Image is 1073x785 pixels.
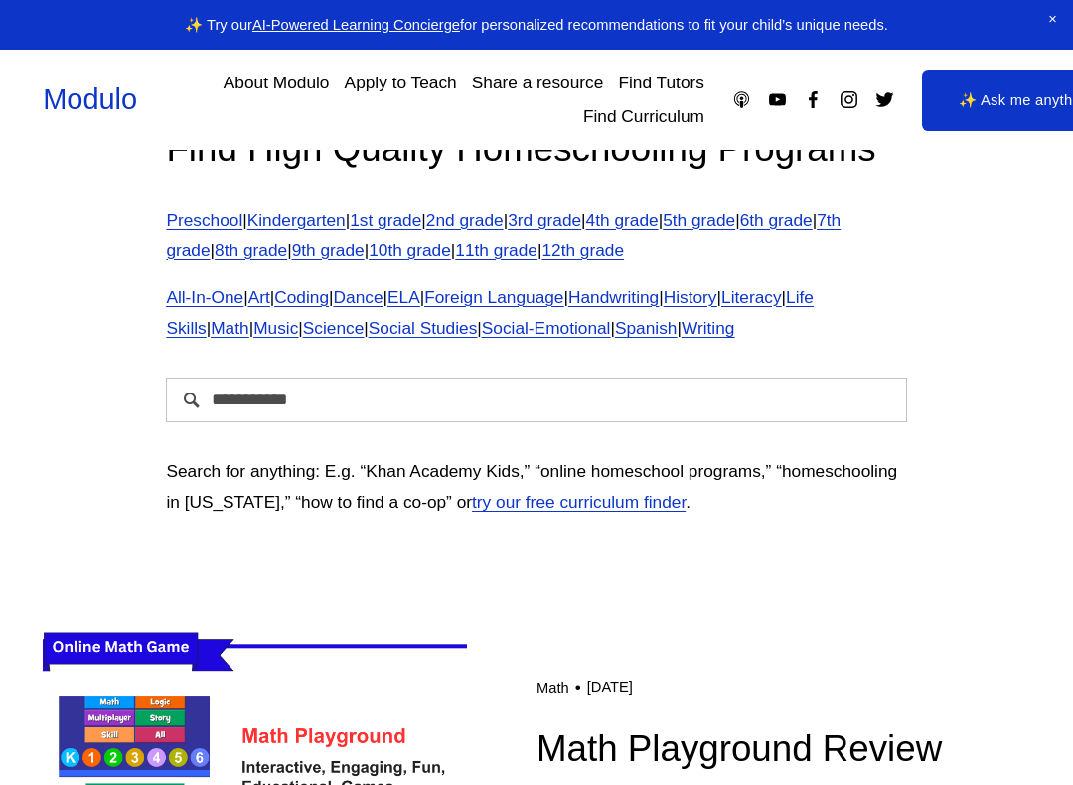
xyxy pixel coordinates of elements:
[568,287,659,307] a: Handwriting
[839,89,859,110] a: Instagram
[426,210,504,230] a: 2nd grade
[369,240,451,260] a: 10th grade
[803,89,824,110] a: Facebook
[664,287,717,307] a: History
[615,318,677,338] a: Spanish
[682,318,734,338] a: Writing
[387,287,420,307] a: ELA
[303,318,364,338] a: Science
[252,17,460,33] a: AI-Powered Learning Concierge
[740,210,813,230] a: 6th grade
[472,66,604,100] a: Share a resource
[536,728,942,769] a: Math Playground Review
[583,100,704,135] a: Find Curriculum
[166,210,841,260] a: 7th grade
[166,210,242,230] a: Preschool
[586,210,659,230] a: 4th grade
[424,287,563,307] a: Foreign Language
[587,679,633,697] time: [DATE]
[292,240,365,260] a: 9th grade
[248,287,270,307] a: Art
[253,318,298,338] a: Music
[274,287,329,307] a: Coding
[166,378,906,422] input: Search
[247,210,346,230] a: Kindergarten
[472,492,686,512] a: try our free curriculum finder
[455,240,537,260] a: 11th grade
[166,456,906,518] p: Search for anything: E.g. “Khan Academy Kids,” “online homeschool programs,” “homeschooling in [U...
[541,240,624,260] a: 12th grade
[166,205,906,266] p: | | | | | | | | | | | | |
[166,282,906,344] p: | | | | | | | | | | | | | | | |
[536,680,569,696] a: Math
[369,318,478,338] a: Social Studies
[345,66,457,100] a: Apply to Teach
[215,240,287,260] a: 8th grade
[224,66,330,100] a: About Modulo
[508,210,581,230] a: 3rd grade
[618,66,703,100] a: Find Tutors
[334,287,383,307] a: Dance
[43,83,137,115] a: Modulo
[721,287,782,307] a: Literacy
[350,210,421,230] a: 1st grade
[767,89,788,110] a: YouTube
[874,89,895,110] a: Twitter
[211,318,248,338] a: Math
[663,210,735,230] a: 5th grade
[731,89,752,110] a: Apple Podcasts
[166,287,243,307] a: All-In-One
[482,318,611,338] a: Social-Emotional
